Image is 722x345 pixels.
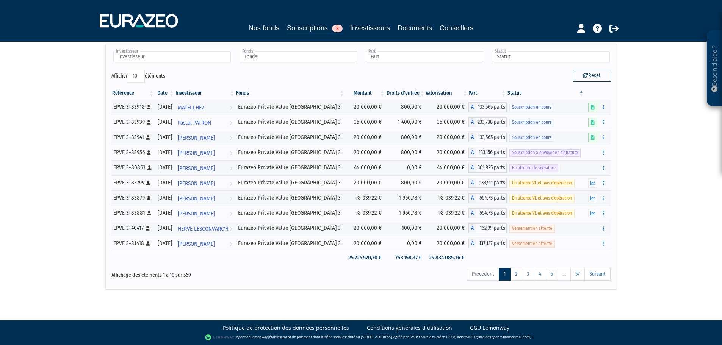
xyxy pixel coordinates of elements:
[113,194,152,202] div: EPVE 3-83879
[509,134,554,141] span: Souscription en cours
[476,178,507,188] span: 133,511 parts
[499,268,511,281] a: 1
[230,237,232,251] i: Voir l'investisseur
[468,208,476,218] span: A
[175,206,235,221] a: [PERSON_NAME]
[230,131,232,145] i: Voir l'investisseur
[385,87,426,100] th: Droits d'entrée: activer pour trier la colonne par ordre croissant
[385,175,426,190] td: 800,00 €
[468,178,476,188] span: A
[175,221,235,236] a: HERVE LESCONVARC'H
[385,251,426,264] td: 753 158,37 €
[440,23,473,33] a: Conseillers
[385,100,426,115] td: 800,00 €
[426,130,468,145] td: 20 000,00 €
[147,105,151,109] i: [Français] Personne physique
[546,268,558,281] a: 5
[476,133,507,142] span: 133,565 parts
[230,146,232,160] i: Voir l'investisseur
[175,175,235,190] a: [PERSON_NAME]
[113,103,152,111] div: EPVE 3-83918
[426,236,468,251] td: 20 000,00 €
[710,34,719,103] p: Besoin d'aide ?
[128,70,145,83] select: Afficheréléments
[178,192,215,206] span: [PERSON_NAME]
[468,87,507,100] th: Part: activer pour trier la colonne par ordre croissant
[238,164,343,172] div: Eurazeo Private Value [GEOGRAPHIC_DATA] 3
[175,115,235,130] a: Pascal PATRON
[205,334,234,341] img: logo-lemonway.png
[238,118,343,126] div: Eurazeo Private Value [GEOGRAPHIC_DATA] 3
[385,130,426,145] td: 800,00 €
[287,23,343,34] a: Souscriptions3
[238,194,343,202] div: Eurazeo Private Value [GEOGRAPHIC_DATA] 3
[230,192,232,206] i: Voir l'investisseur
[345,251,385,264] td: 25 225 570,70 €
[147,211,151,215] i: [Français] Personne physique
[509,195,575,202] span: En attente VL et avis d'opération
[570,268,585,281] a: 57
[509,104,554,111] span: Souscription en cours
[175,87,235,100] th: Investisseur: activer pour trier la colonne par ordre croissant
[509,149,581,156] span: Souscription à envoyer en signature
[146,135,150,140] i: [Français] Personne physique
[332,25,343,32] span: 3
[230,222,232,236] i: Voir l'investisseur
[8,334,714,341] div: - Agent de (établissement de paiement dont le siège social est situé au [STREET_ADDRESS], agréé p...
[509,225,555,232] span: Versement en attente
[230,116,232,130] i: Voir l'investisseur
[468,133,507,142] div: A - Eurazeo Private Value Europe 3
[157,133,172,141] div: [DATE]
[113,239,152,247] div: EPVE 3-81418
[426,145,468,160] td: 20 000,00 €
[157,164,172,172] div: [DATE]
[509,180,575,187] span: En attente VL et avis d'opération
[146,241,150,246] i: [Français] Personne physique
[385,236,426,251] td: 0,00 €
[251,334,268,339] a: Lemonway
[345,115,385,130] td: 35 000,00 €
[238,179,343,187] div: Eurazeo Private Value [GEOGRAPHIC_DATA] 3
[157,194,172,202] div: [DATE]
[468,163,507,173] div: A - Eurazeo Private Value Europe 3
[385,206,426,221] td: 1 960,78 €
[398,23,432,33] a: Documents
[111,70,165,83] label: Afficher éléments
[178,161,215,175] span: [PERSON_NAME]
[230,176,232,190] i: Voir l'investisseur
[385,221,426,236] td: 600,00 €
[100,14,178,28] img: 1732889491-logotype_eurazeo_blanc_rvb.png
[175,130,235,145] a: [PERSON_NAME]
[157,209,172,217] div: [DATE]
[534,268,546,281] a: 4
[426,221,468,236] td: 20 000,00 €
[468,193,476,203] span: A
[146,181,150,185] i: [Français] Personne physique
[155,87,175,100] th: Date: activer pour trier la colonne par ordre croissant
[157,148,172,156] div: [DATE]
[345,145,385,160] td: 20 000,00 €
[238,224,343,232] div: Eurazeo Private Value [GEOGRAPHIC_DATA] 3
[385,190,426,206] td: 1 960,78 €
[509,210,575,217] span: En attente VL et avis d'opération
[522,268,534,281] a: 3
[468,102,507,112] div: A - Eurazeo Private Value Europe 3
[235,87,345,100] th: Fonds: activer pour trier la colonne par ordre croissant
[426,206,468,221] td: 98 039,22 €
[113,164,152,172] div: EPVE 3-80863
[238,239,343,247] div: Eurazeo Private Value [GEOGRAPHIC_DATA] 3
[468,102,476,112] span: A
[178,116,211,130] span: Pascal PATRON
[345,190,385,206] td: 98 039,22 €
[573,70,611,82] button: Reset
[113,209,152,217] div: EPVE 3-83881
[476,223,507,233] span: 162,39 parts
[468,117,507,127] div: A - Eurazeo Private Value Europe 3
[111,267,313,279] div: Affichage des éléments 1 à 10 sur 569
[584,268,611,281] a: Suivant
[113,224,152,232] div: EPVE 3-40417
[175,145,235,160] a: [PERSON_NAME]
[147,196,151,200] i: [Français] Personne physique
[345,160,385,175] td: 44 000,00 €
[426,160,468,175] td: 44 000,00 €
